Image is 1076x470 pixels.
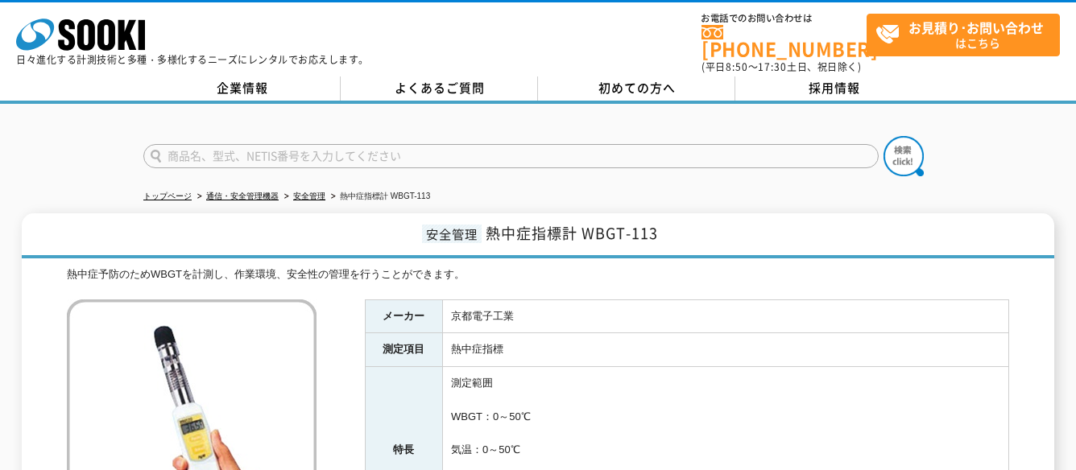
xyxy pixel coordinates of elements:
a: 安全管理 [293,192,325,200]
input: 商品名、型式、NETIS番号を入力してください [143,144,879,168]
a: [PHONE_NUMBER] [701,25,867,58]
img: btn_search.png [884,136,924,176]
a: 採用情報 [735,76,933,101]
a: トップページ [143,192,192,200]
strong: お見積り･お問い合わせ [908,18,1044,37]
td: 京都電子工業 [442,299,1008,333]
div: 熱中症予防のためWBGTを計測し、作業環境、安全性の管理を行うことができます。 [67,266,1009,283]
span: 初めての方へ [598,79,676,97]
span: お電話でのお問い合わせは [701,14,867,23]
a: よくあるご質問 [341,76,538,101]
a: 企業情報 [143,76,341,101]
a: 通信・安全管理機器 [206,192,279,200]
li: 熱中症指標計 WBGT-113 [328,188,430,205]
a: お見積り･お問い合わせはこちら [867,14,1060,56]
a: 初めての方へ [538,76,735,101]
p: 日々進化する計測技術と多種・多様化するニーズにレンタルでお応えします。 [16,55,369,64]
span: (平日 ～ 土日、祝日除く) [701,60,861,74]
span: 熱中症指標計 WBGT-113 [486,222,658,244]
span: 安全管理 [422,225,482,243]
th: メーカー [365,299,442,333]
span: 8:50 [726,60,748,74]
span: はこちら [875,14,1059,55]
td: 熱中症指標 [442,333,1008,367]
span: 17:30 [758,60,787,74]
th: 測定項目 [365,333,442,367]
